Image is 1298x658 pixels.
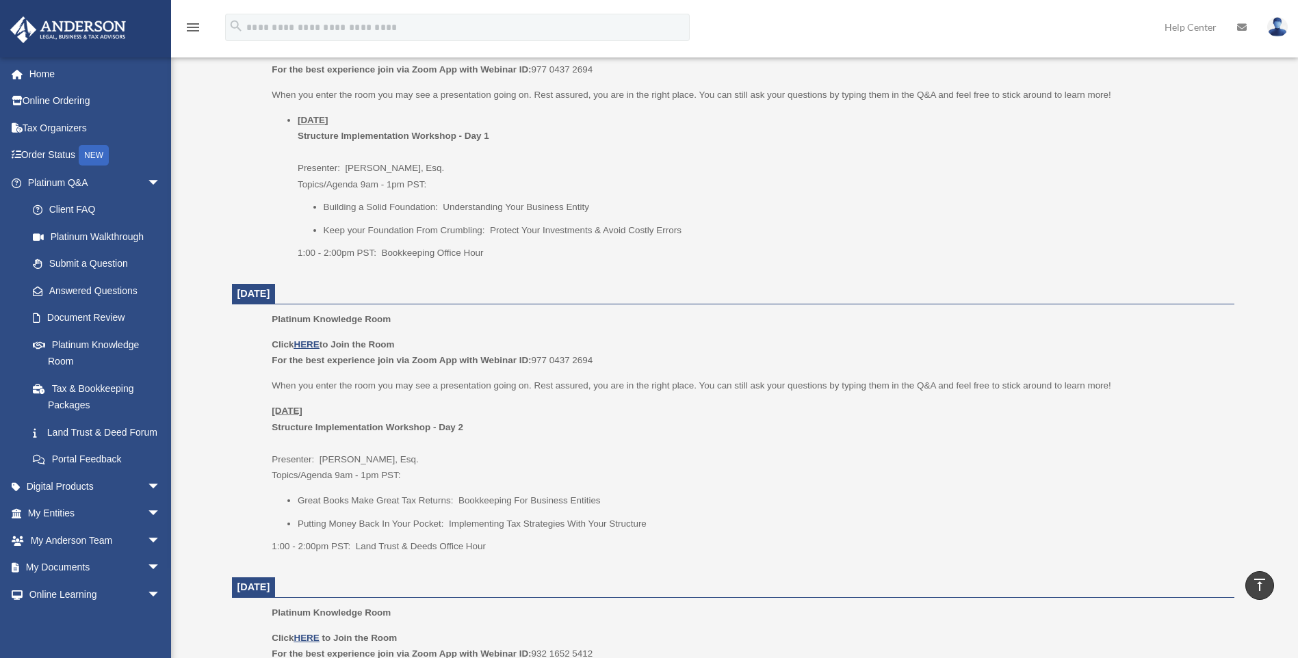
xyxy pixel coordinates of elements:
[272,45,1224,77] p: 977 0437 2694
[298,245,1225,261] p: 1:00 - 2:00pm PST: Bookkeeping Office Hour
[19,304,181,332] a: Document Review
[10,608,181,635] a: Billingarrow_drop_down
[147,581,174,609] span: arrow_drop_down
[185,19,201,36] i: menu
[10,142,181,170] a: Order StatusNEW
[272,406,302,416] u: [DATE]
[147,169,174,197] span: arrow_drop_down
[19,223,181,250] a: Platinum Walkthrough
[19,419,181,446] a: Land Trust & Deed Forum
[19,375,181,419] a: Tax & Bookkeeping Packages
[10,581,181,608] a: Online Learningarrow_drop_down
[10,554,181,581] a: My Documentsarrow_drop_down
[272,422,463,432] b: Structure Implementation Workshop - Day 2
[272,314,391,324] span: Platinum Knowledge Room
[10,114,181,142] a: Tax Organizers
[10,527,181,554] a: My Anderson Teamarrow_drop_down
[1251,577,1268,593] i: vertical_align_top
[298,131,489,141] b: Structure Implementation Workshop - Day 1
[272,403,1224,484] p: Presenter: [PERSON_NAME], Esq. Topics/Agenda 9am - 1pm PST:
[10,169,181,196] a: Platinum Q&Aarrow_drop_down
[322,633,398,643] b: to Join the Room
[19,196,181,224] a: Client FAQ
[10,88,181,115] a: Online Ordering
[237,288,270,299] span: [DATE]
[147,608,174,636] span: arrow_drop_down
[147,554,174,582] span: arrow_drop_down
[19,277,181,304] a: Answered Questions
[272,633,322,643] b: Click
[272,339,394,350] b: Click to Join the Room
[272,607,391,618] span: Platinum Knowledge Room
[229,18,244,34] i: search
[298,492,1225,509] li: Great Books Make Great Tax Returns: Bookkeeping For Business Entities
[272,64,531,75] b: For the best experience join via Zoom App with Webinar ID:
[294,633,319,643] a: HERE
[294,339,319,350] a: HERE
[272,355,531,365] b: For the best experience join via Zoom App with Webinar ID:
[237,581,270,592] span: [DATE]
[19,446,181,473] a: Portal Feedback
[147,473,174,501] span: arrow_drop_down
[10,473,181,500] a: Digital Productsarrow_drop_down
[1267,17,1288,37] img: User Pic
[10,500,181,527] a: My Entitiesarrow_drop_down
[147,500,174,528] span: arrow_drop_down
[298,115,328,125] u: [DATE]
[79,145,109,166] div: NEW
[272,87,1224,103] p: When you enter the room you may see a presentation going on. Rest assured, you are in the right p...
[6,16,130,43] img: Anderson Advisors Platinum Portal
[19,331,174,375] a: Platinum Knowledge Room
[10,60,181,88] a: Home
[1245,571,1274,600] a: vertical_align_top
[272,378,1224,394] p: When you enter the room you may see a presentation going on. Rest assured, you are in the right p...
[19,250,181,278] a: Submit a Question
[272,538,1224,555] p: 1:00 - 2:00pm PST: Land Trust & Deeds Office Hour
[324,199,1225,215] li: Building a Solid Foundation: Understanding Your Business Entity
[298,516,1225,532] li: Putting Money Back In Your Pocket: Implementing Tax Strategies With Your Structure
[147,527,174,555] span: arrow_drop_down
[324,222,1225,239] li: Keep your Foundation From Crumbling: Protect Your Investments & Avoid Costly Errors
[272,337,1224,369] p: 977 0437 2694
[298,112,1225,261] li: Presenter: [PERSON_NAME], Esq. Topics/Agenda 9am - 1pm PST:
[185,24,201,36] a: menu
